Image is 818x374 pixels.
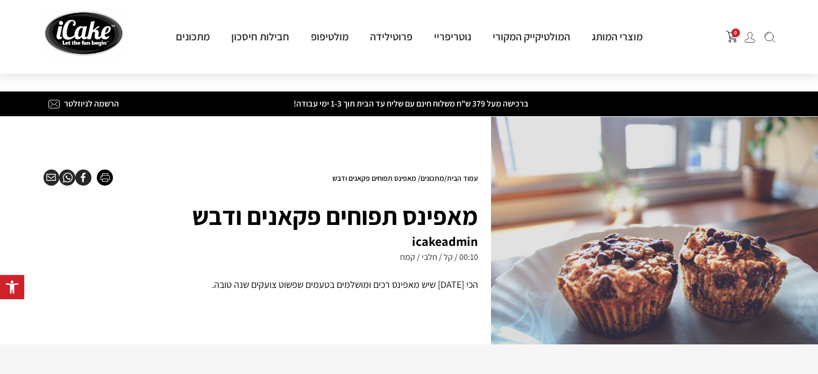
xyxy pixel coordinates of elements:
h1: מאפינס תפוחים פקאנים ודבש [44,197,478,235]
a: נוטריפריי [423,30,482,44]
h6: קמח [400,253,415,262]
a: הרשמה לניוזלטר [64,98,119,109]
h2: ברכישה מעל 379 ש"ח משלוח חינם עם שליח עד הבית תוך 1-3 ימי עבודה! [202,100,621,108]
a: מתכונים [165,30,220,44]
nav: Breadcrumb [332,174,478,182]
a: מוצרי המותג [581,30,653,44]
div: הכי [DATE] שיש מאפינס רכים ומושלמים בטעמים שפשוט צועקים שנה טובה. [44,278,478,292]
h2: icakeadmin [44,235,478,248]
a: מתכונים [421,173,444,183]
a: עמוד הבית [447,173,478,183]
a: פרוטילידה [359,30,423,44]
a: חבילות חיסכון [220,30,300,44]
h6: חלבי / [417,253,437,262]
img: shopping-cart.png [726,31,738,43]
button: פתח עגלת קניות צדדית [726,31,738,43]
h6: 00:10 / [454,253,478,262]
a: המולטיקייק המקורי [482,30,581,44]
div: שיתוף ב facebook [75,170,91,186]
span: 0 [731,29,740,37]
a: מולטיפופ [300,30,359,44]
h6: קל / [439,253,453,262]
div: שיתוף ב whatsapp [59,170,75,186]
div: שיתוף ב email [44,170,60,186]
